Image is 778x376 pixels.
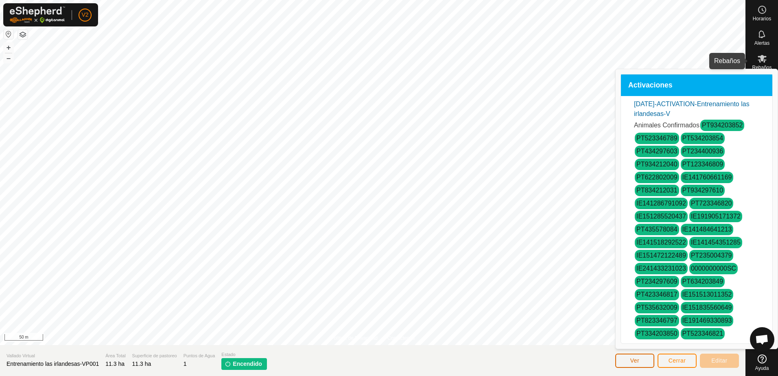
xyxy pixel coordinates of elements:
a: [DATE]-ACTIVATION-Entrenamiento las irlandesas-V [634,101,750,117]
a: PT234297609 [636,278,677,285]
span: Entrenamiento las irlandesas-VP001 [7,361,99,367]
a: Política de Privacidad [331,334,378,342]
a: PT535632009 [636,304,677,311]
a: PT823346797 [636,317,677,324]
button: Restablecer Mapa [4,29,13,39]
img: Logo Gallagher [10,7,65,23]
span: Rebaños [752,65,771,70]
span: V2 [81,11,88,19]
a: IE141454351285 [691,239,741,246]
a: PT723346820 [691,200,732,207]
span: 11.3 ha [105,361,125,367]
span: Cerrar [669,357,686,364]
a: IE141518292522 [636,239,686,246]
span: 11.3 ha [132,361,151,367]
a: PT423346817 [636,291,677,298]
span: 1 [184,361,187,367]
a: PT834212031 [636,187,677,194]
span: Puntos de Agua [184,352,215,359]
div: Chat abierto [750,327,774,352]
span: Activaciones [628,82,673,89]
a: Ayuda [746,351,778,374]
a: PT334203850 [636,330,677,337]
button: – [4,53,13,63]
span: Horarios [753,16,771,21]
a: Contáctenos [387,334,415,342]
a: PT523346821 [682,330,723,337]
a: PT235004379 [691,252,732,259]
a: IE191469330893 [682,317,732,324]
a: IE151472122489 [636,252,686,259]
a: PT434297603 [636,148,677,155]
button: Editar [700,354,739,368]
span: Ver [630,357,640,364]
span: Área Total [105,352,125,359]
a: PT634203849 [682,278,723,285]
button: Cerrar [658,354,697,368]
span: Encendido [233,360,262,368]
span: Estado [221,351,267,358]
a: PT934203852 [702,122,743,129]
a: PT934212040 [636,161,677,168]
a: PT123346809 [682,161,723,168]
span: Animales Confirmados [634,122,699,129]
button: + [4,43,13,52]
a: IE141760661169 [682,174,732,181]
span: Ayuda [755,366,769,371]
span: Alertas [754,41,769,46]
a: IE151835560649 [682,304,732,311]
button: Capas del Mapa [18,30,28,39]
a: PT435578084 [636,226,677,233]
img: encender [225,361,231,367]
span: Superficie de pastoreo [132,352,177,359]
a: IE151513011352 [682,291,732,298]
a: PT534203854 [682,135,723,142]
button: Ver [615,354,654,368]
a: IE191905171372 [691,213,741,220]
a: IE151285520437 [636,213,686,220]
a: IE141484641213 [682,226,732,233]
a: IE141286791092 [636,200,686,207]
a: PT523346789 [636,135,677,142]
a: PT622802009 [636,174,677,181]
a: 0000000000SC [691,265,736,272]
a: IE241433231023 [636,265,686,272]
span: Vallado Virtual [7,352,99,359]
span: Editar [711,357,728,364]
a: PT234400936 [682,148,723,155]
a: PT934297610 [682,187,723,194]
